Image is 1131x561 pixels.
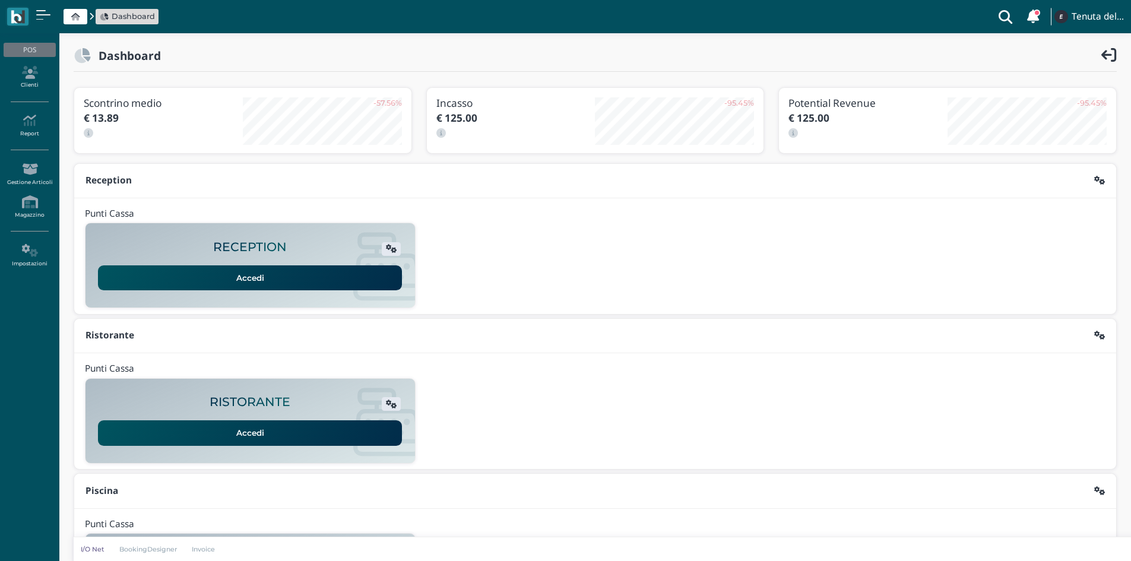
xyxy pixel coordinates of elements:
[436,111,477,125] b: € 125.00
[4,191,55,223] a: Magazzino
[98,420,402,445] a: Accedi
[1053,2,1124,31] a: ... Tenuta del Barco
[4,43,55,57] div: POS
[91,49,161,62] h2: Dashboard
[4,239,55,272] a: Impostazioni
[85,209,134,219] h4: Punti Cassa
[4,109,55,142] a: Report
[85,174,132,186] b: Reception
[436,97,595,109] h3: Incasso
[100,11,155,22] a: Dashboard
[81,544,104,554] p: I/O Net
[185,544,223,554] a: Invoice
[84,111,119,125] b: € 13.89
[213,240,287,254] h2: RECEPTION
[788,111,829,125] b: € 125.00
[11,10,24,24] img: logo
[112,544,185,554] a: BookingDesigner
[4,61,55,94] a: Clienti
[4,158,55,191] a: Gestione Articoli
[84,97,243,109] h3: Scontrino medio
[210,395,290,409] h2: RISTORANTE
[98,265,402,290] a: Accedi
[1054,10,1067,23] img: ...
[788,97,948,109] h3: Potential Revenue
[85,329,134,341] b: Ristorante
[1072,12,1124,22] h4: Tenuta del Barco
[85,364,134,374] h4: Punti Cassa
[112,11,155,22] span: Dashboard
[85,484,118,497] b: Piscina
[85,519,134,530] h4: Punti Cassa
